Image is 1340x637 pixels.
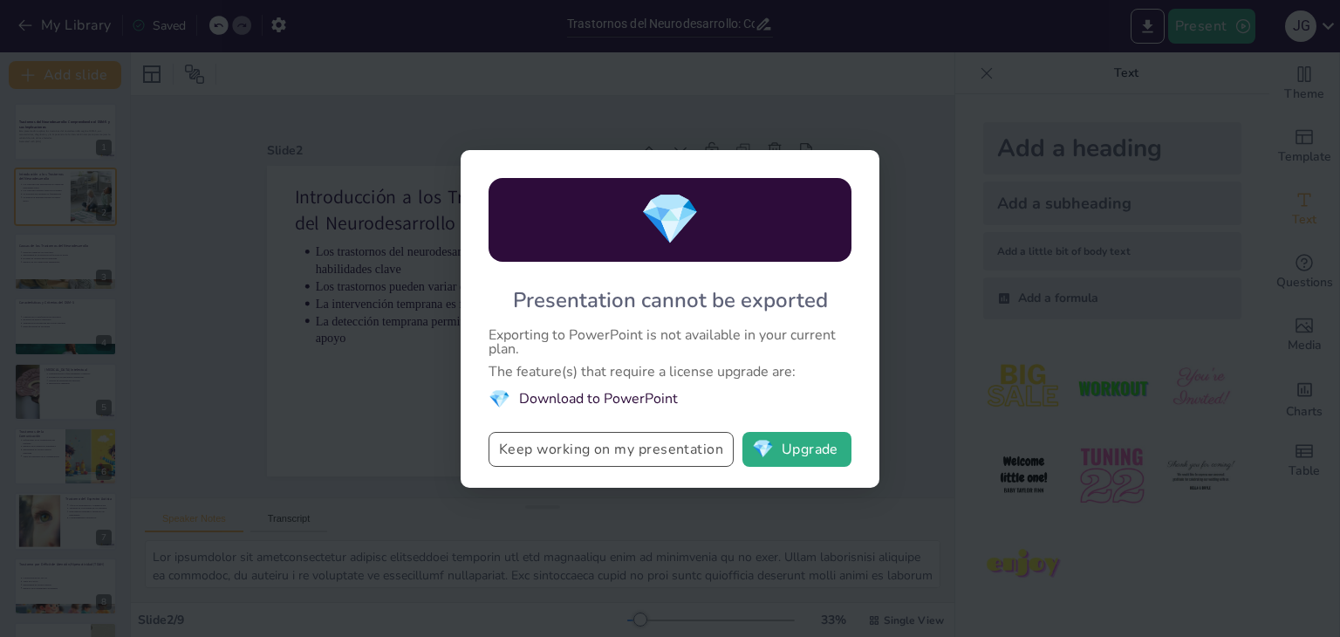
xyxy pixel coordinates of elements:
[742,432,851,467] button: diamondUpgrade
[489,432,734,467] button: Keep working on my presentation
[489,387,851,411] li: Download to PowerPoint
[489,365,851,379] div: The feature(s) that require a license upgrade are:
[489,328,851,356] div: Exporting to PowerPoint is not available in your current plan.
[489,387,510,411] span: diamond
[752,441,774,458] span: diamond
[513,286,828,314] div: Presentation cannot be exported
[639,186,701,253] span: diamond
